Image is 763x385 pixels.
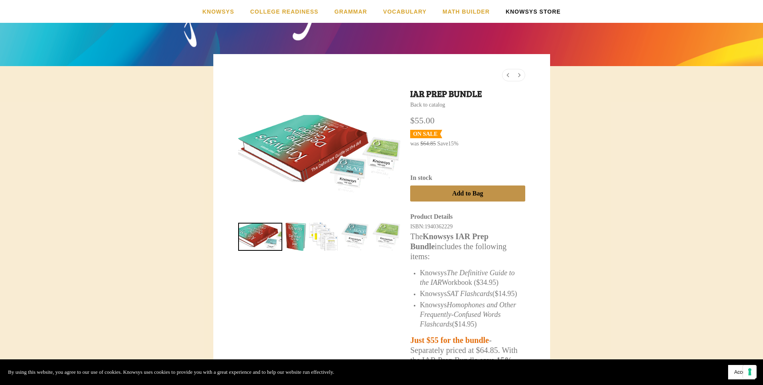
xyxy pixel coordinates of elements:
[728,365,755,379] button: Accept
[410,185,525,202] button: Add to Bag
[502,69,514,81] a: Go to the previous product
[420,269,514,286] em: The Definitive Guide to the IAR
[410,336,489,345] span: Just $55 for the bundle
[372,223,401,251] a: IAR Prep Bundle 4
[420,301,516,328] span: Knowsys
[410,115,435,125] span: $55.00
[413,130,437,138] div: On Sale
[734,369,749,375] span: Accept
[410,224,425,230] span: ISBN:
[238,223,282,251] a: IAR Prep Bundle 0
[341,223,369,251] a: IAR Prep Bundle 3
[425,224,453,230] span: 1940362229
[420,301,516,328] em: Homophones and Other Frequently-Confused Words Flashcards
[514,69,525,81] a: Go to the next product
[743,365,757,379] button: Your consent preferences for tracking technologies
[285,223,306,251] a: IAR Prep Bundle 1
[410,232,488,251] strong: Knowsys IAR Prep Bundle
[8,368,334,377] p: By using this website, you agree to our use of cookies. Knowsys uses cookies to provide you with ...
[452,190,483,197] span: Add to Bag
[437,141,448,147] span: Save
[480,356,514,365] strong: save 15%.
[420,290,517,298] span: Knowsys ($14.95)
[420,269,514,286] span: Knowsys Workbook ($34.95)
[309,223,338,251] a: IAR Prep Bundle 2
[452,320,477,328] span: ($14.95)
[410,174,432,181] span: In stock
[410,101,525,115] div: Breadcrumbs
[410,102,445,108] a: Back to catalog
[448,141,459,147] span: 15%
[238,115,401,192] img: IAR Prep Bundle
[447,290,492,298] em: SAT Flashcards
[410,141,419,147] span: was
[410,154,525,162] iframe: PayPal Message 1
[420,141,436,147] s: $64.85
[410,88,525,99] h1: IAR Prep Bundle
[410,232,506,261] span: The includes the following items:
[410,213,525,221] div: Product Details
[410,336,518,365] span: - Separately priced at $64.85. With the IAR Prep Bundle,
